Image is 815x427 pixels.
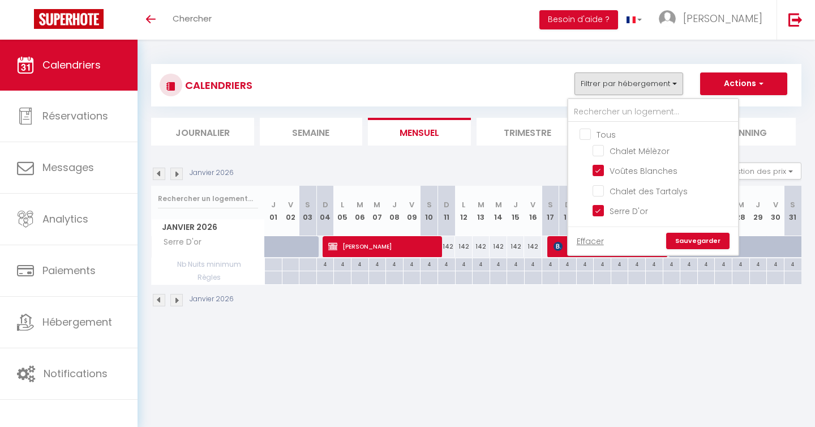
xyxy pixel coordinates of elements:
[421,258,437,269] div: 4
[610,206,648,217] span: Serre D'or
[594,258,611,269] div: 4
[299,186,317,236] th: 03
[548,199,553,210] abbr: S
[190,294,234,305] p: Janvier 2026
[539,10,618,29] button: Besoin d'aide ?
[473,258,490,269] div: 4
[323,199,328,210] abbr: D
[507,258,524,269] div: 4
[473,236,490,257] div: 142
[698,258,715,269] div: 4
[565,199,570,210] abbr: D
[368,118,471,146] li: Mensuel
[495,199,502,210] abbr: M
[577,258,594,269] div: 4
[328,236,439,257] span: [PERSON_NAME]
[478,199,484,210] abbr: M
[567,98,739,257] div: Filtrer par hébergement
[767,186,784,236] th: 30
[700,72,787,95] button: Actions
[524,186,542,236] th: 16
[513,199,518,210] abbr: J
[455,236,473,257] div: 142
[316,186,334,236] th: 04
[392,199,397,210] abbr: J
[421,186,438,236] th: 10
[574,72,683,95] button: Filtrer par hébergement
[628,258,645,269] div: 4
[524,236,542,257] div: 142
[351,258,368,269] div: 4
[351,186,368,236] th: 06
[334,258,351,269] div: 4
[610,186,688,197] span: Chalet des Tartalys
[732,186,750,236] th: 28
[477,118,580,146] li: Trimestre
[42,263,96,277] span: Paiements
[737,199,744,210] abbr: M
[265,186,282,236] th: 01
[152,219,264,236] span: Janvier 2026
[158,189,258,209] input: Rechercher un logement...
[790,199,795,210] abbr: S
[44,366,108,381] span: Notifications
[462,199,465,210] abbr: L
[151,118,254,146] li: Journalier
[577,235,604,247] a: Effacer
[173,12,212,24] span: Chercher
[288,199,293,210] abbr: V
[438,258,455,269] div: 4
[490,186,507,236] th: 14
[444,199,449,210] abbr: D
[152,271,264,284] span: Règles
[542,186,559,236] th: 17
[42,160,94,174] span: Messages
[666,233,730,250] a: Sauvegarder
[34,9,104,29] img: Super Booking
[663,258,680,269] div: 4
[473,186,490,236] th: 13
[525,258,542,269] div: 4
[767,258,784,269] div: 4
[455,186,473,236] th: 12
[773,199,778,210] abbr: V
[507,186,525,236] th: 15
[386,258,403,269] div: 4
[542,258,559,269] div: 4
[317,258,334,269] div: 4
[490,258,507,269] div: 4
[42,109,108,123] span: Réservations
[42,315,112,329] span: Hébergement
[490,236,507,257] div: 142
[749,186,767,236] th: 29
[182,72,252,98] h3: CALENDRIERS
[659,10,676,27] img: ...
[683,11,762,25] span: [PERSON_NAME]
[260,118,363,146] li: Semaine
[756,199,760,210] abbr: J
[404,258,421,269] div: 4
[784,258,801,269] div: 4
[427,199,432,210] abbr: S
[409,199,414,210] abbr: V
[559,258,576,269] div: 4
[334,186,351,236] th: 05
[357,199,363,210] abbr: M
[456,258,473,269] div: 4
[341,199,344,210] abbr: L
[437,236,455,257] div: 142
[403,186,421,236] th: 09
[554,236,664,257] span: [PERSON_NAME]
[788,12,803,27] img: logout
[507,236,525,257] div: 142
[530,199,535,210] abbr: V
[559,186,577,236] th: 18
[368,186,386,236] th: 07
[369,258,386,269] div: 4
[693,118,796,146] li: Planning
[42,58,101,72] span: Calendriers
[732,258,749,269] div: 4
[374,199,380,210] abbr: M
[680,258,697,269] div: 4
[386,186,404,236] th: 08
